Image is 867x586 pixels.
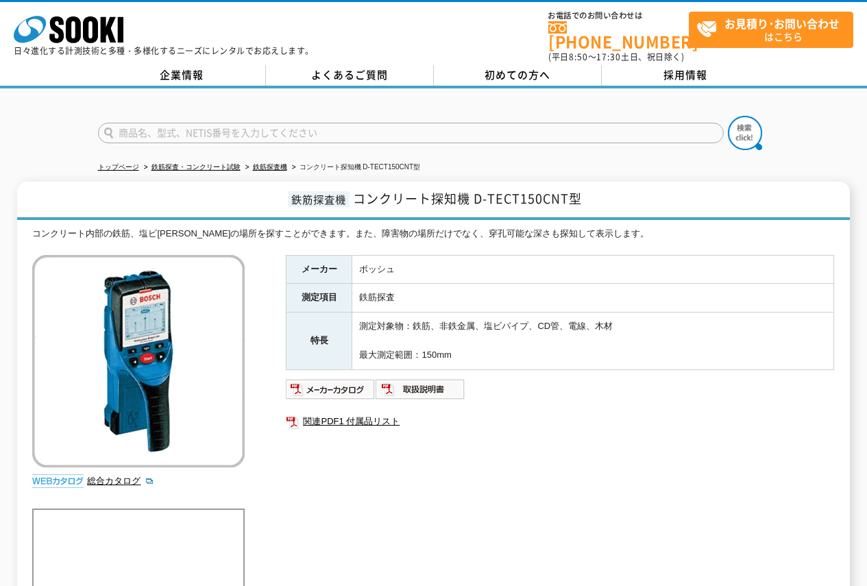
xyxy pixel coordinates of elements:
a: 総合カタログ [87,476,154,486]
a: メーカーカタログ [286,387,376,398]
a: 企業情報 [98,65,266,86]
span: コンクリート探知機 D-TECT150CNT型 [353,189,582,208]
a: よくあるご質問 [266,65,434,86]
td: 鉄筋探査 [352,284,834,313]
input: 商品名、型式、NETIS番号を入力してください [98,123,724,143]
img: webカタログ [32,474,84,488]
span: お電話でのお問い合わせは [548,12,689,20]
a: 初めての方へ [434,65,602,86]
span: 鉄筋探査機 [288,191,350,207]
img: コンクリート探知機 D-TECT150CNT型 [32,255,245,467]
span: 17:30 [596,51,621,63]
div: コンクリート内部の鉄筋、塩ビ[PERSON_NAME]の場所を探すことができます。また、障害物の場所だけでなく、穿孔可能な深さも探知して表示します。 [32,227,834,241]
a: 取扱説明書 [376,387,465,398]
strong: お見積り･お問い合わせ [724,15,840,32]
span: 8:50 [569,51,588,63]
li: コンクリート探知機 D-TECT150CNT型 [289,160,421,175]
p: 日々進化する計測技術と多種・多様化するニーズにレンタルでお応えします。 [14,47,314,55]
a: [PHONE_NUMBER] [548,21,689,49]
th: 測定項目 [286,284,352,313]
td: ボッシュ [352,255,834,284]
a: 鉄筋探査・コンクリート試験 [151,163,241,171]
a: トップページ [98,163,139,171]
img: 取扱説明書 [376,378,465,400]
span: はこちら [696,12,853,47]
span: 初めての方へ [485,67,550,82]
a: 関連PDF1 付属品リスト [286,413,834,430]
img: btn_search.png [728,116,762,150]
a: 鉄筋探査機 [253,163,287,171]
th: メーカー [286,255,352,284]
span: (平日 ～ 土日、祝日除く) [548,51,684,63]
a: お見積り･お問い合わせはこちら [689,12,853,48]
th: 特長 [286,313,352,369]
img: メーカーカタログ [286,378,376,400]
td: 測定対象物：鉄筋、非鉄金属、塩ビパイプ、CD管、電線、木材 最大測定範囲：150mm [352,313,834,369]
a: 採用情報 [602,65,770,86]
